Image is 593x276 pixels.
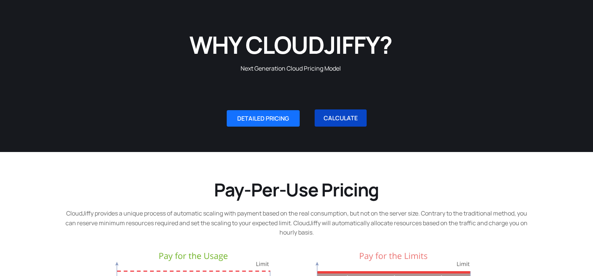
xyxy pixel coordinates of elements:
[146,64,435,74] p: Next Generation Cloud Pricing Model
[227,110,300,127] a: DETAILED PRICING
[315,109,367,127] a: CALCULATE
[61,209,532,238] p: CloudJiffy provides a unique process of automatic scaling with payment based on the real consumpt...
[146,29,435,60] h1: WHY CLOUDJIFFY?
[237,115,289,121] span: DETAILED PRICING
[61,178,532,201] h2: Pay-Per-Use Pricing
